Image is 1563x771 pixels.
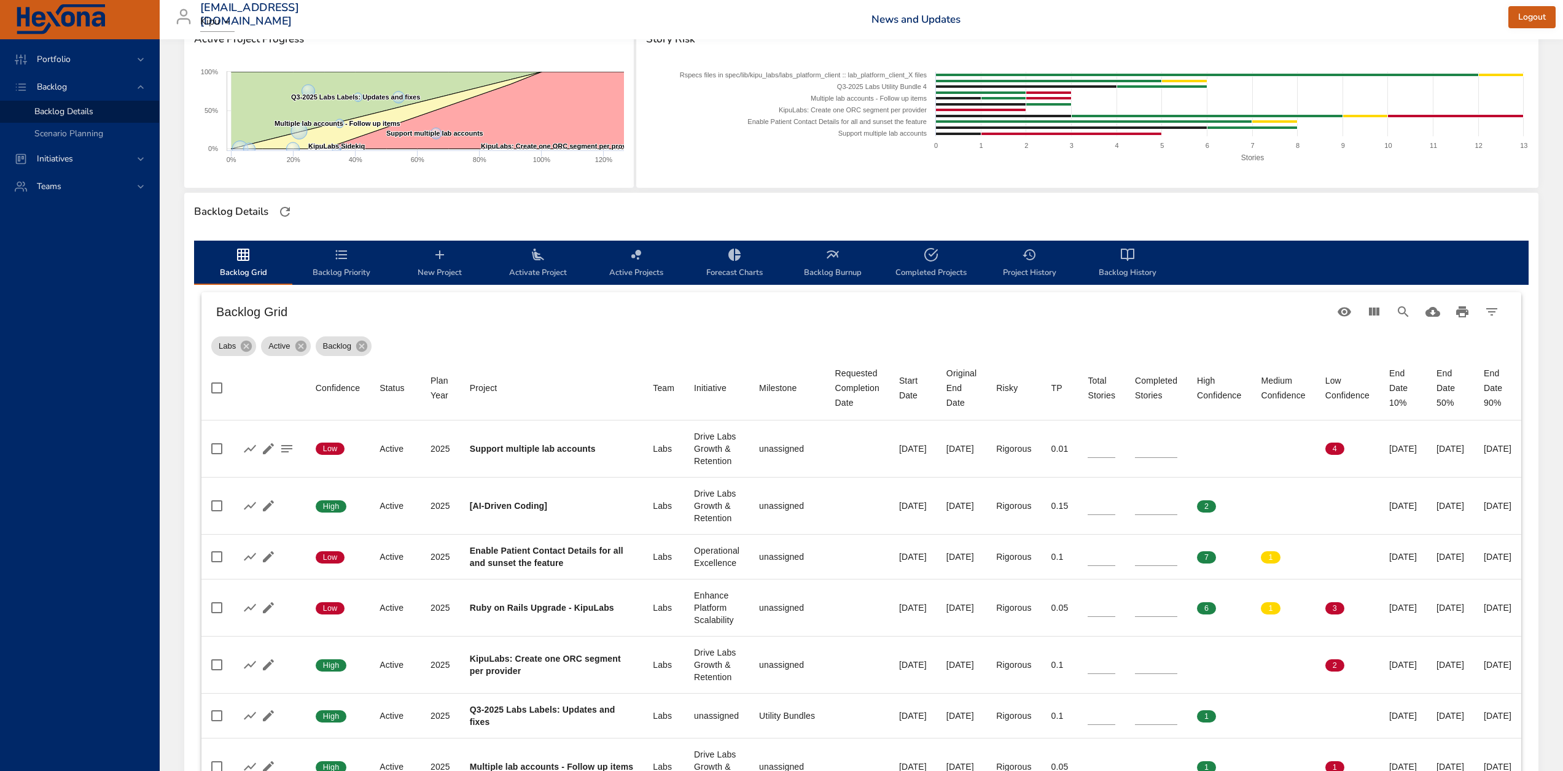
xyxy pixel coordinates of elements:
[1325,443,1344,454] span: 4
[34,106,93,117] span: Backlog Details
[287,156,300,163] text: 20%
[1518,10,1546,25] span: Logout
[1418,297,1448,327] button: Download CSV
[1484,443,1511,455] div: [DATE]
[1325,373,1370,403] div: Low Confidence
[316,381,360,395] div: Sort
[201,68,218,76] text: 100%
[261,336,310,356] div: Active
[431,602,450,614] div: 2025
[1051,381,1062,395] div: Sort
[646,33,1529,45] span: Story Risk
[653,602,674,614] div: Labs
[276,203,294,221] button: Refresh Page
[308,142,365,150] text: KipuLabs Sidekiq
[201,247,285,280] span: Backlog Grid
[34,128,103,139] span: Scenario Planning
[1261,373,1305,403] div: Medium Confidence
[694,589,739,626] div: Enhance Platform Scalability
[27,53,80,65] span: Portfolio
[996,381,1031,395] span: Risky
[1484,500,1511,512] div: [DATE]
[1197,373,1241,403] div: High Confidence
[1197,603,1216,614] span: 6
[1197,552,1216,563] span: 7
[680,71,927,79] text: Rspecs files in spec/lib/kipu_labs/labs_platform_client :: lab_platform_client_X files
[431,710,450,722] div: 2025
[481,142,639,150] text: KipuLabs: Create one ORC segment per provider
[208,145,218,152] text: 0%
[1086,247,1169,280] span: Backlog History
[899,710,927,722] div: [DATE]
[1389,602,1417,614] div: [DATE]
[899,443,927,455] div: [DATE]
[653,659,674,671] div: Labs
[1430,142,1437,149] text: 11
[1197,373,1241,403] div: Sort
[1241,153,1264,162] text: Stories
[1206,142,1209,149] text: 6
[431,659,450,671] div: 2025
[1197,443,1216,454] span: 0
[227,156,236,163] text: 0%
[1508,6,1556,29] button: Logout
[470,546,623,568] b: Enable Patient Contact Details for all and sunset the feature
[694,381,727,395] div: Initiative
[316,660,347,671] span: High
[980,142,983,149] text: 1
[653,443,674,455] div: Labs
[653,381,674,395] span: Team
[241,548,259,566] button: Show Burnup
[1325,501,1344,512] span: 0
[934,142,938,149] text: 0
[1389,659,1417,671] div: [DATE]
[1389,500,1417,512] div: [DATE]
[996,602,1031,614] div: Rigorous
[316,340,359,352] span: Backlog
[278,440,296,458] button: Project Notes
[791,247,875,280] span: Backlog Burnup
[1088,373,1115,403] div: Sort
[316,381,360,395] div: Confidence
[211,340,243,352] span: Labs
[946,366,976,410] span: Original End Date
[1389,443,1417,455] div: [DATE]
[1484,366,1511,410] div: End Date 90%
[1330,297,1359,327] button: Standard Views
[996,381,1018,395] div: Risky
[1448,297,1477,327] button: Print
[1385,142,1392,149] text: 10
[759,443,815,455] div: unassigned
[693,247,776,280] span: Forecast Charts
[1477,297,1506,327] button: Filter Table
[470,603,614,613] b: Ruby on Rails Upgrade - KipuLabs
[470,444,596,454] b: Support multiple lab accounts
[316,501,347,512] span: High
[1160,142,1164,149] text: 5
[595,156,612,163] text: 120%
[1436,602,1464,614] div: [DATE]
[1115,142,1119,149] text: 4
[259,656,278,674] button: Edit Project Details
[1051,551,1069,563] div: 0.1
[380,500,411,512] div: Active
[1296,142,1300,149] text: 8
[946,500,976,512] div: [DATE]
[470,381,497,395] div: Project
[431,373,450,403] div: Plan Year
[1325,660,1344,671] span: 2
[1261,711,1280,722] span: 0
[533,156,550,163] text: 100%
[899,500,927,512] div: [DATE]
[205,107,218,114] text: 50%
[1389,366,1417,410] div: End Date 10%
[946,710,976,722] div: [DATE]
[759,381,815,395] span: Milestone
[1088,373,1115,403] div: Total Stories
[1197,660,1216,671] span: 0
[837,83,927,90] text: Q3-2025 Labs Utility Bundle 4
[1135,373,1177,403] div: Completed Stories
